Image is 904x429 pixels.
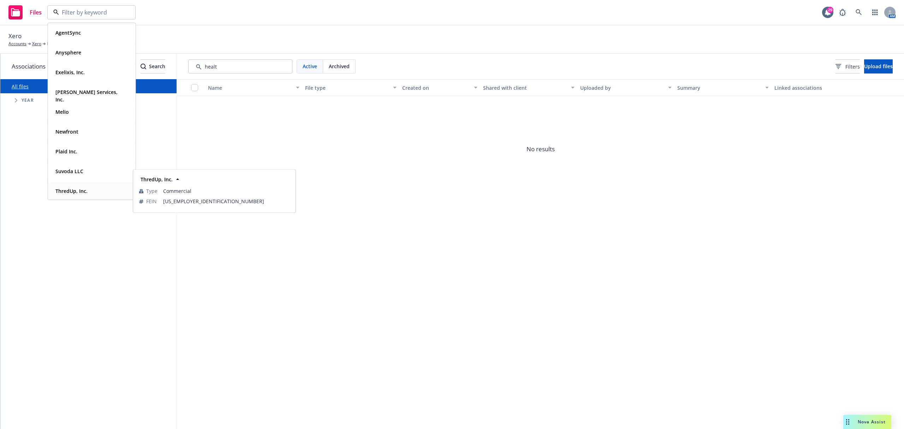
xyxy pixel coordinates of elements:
[177,96,904,202] span: No results
[677,84,761,92] div: Summary
[8,41,26,47] a: Accounts
[55,188,88,194] strong: ThredUp, Inc.
[402,84,470,92] div: Created on
[163,198,290,205] span: [US_EMPLOYER_IDENTIFICATION_NUMBER]
[32,41,41,47] a: Xero
[843,415,852,429] div: Drag to move
[480,79,577,96] button: Shared with client
[835,5,850,19] a: Report a Bug
[864,63,893,70] span: Upload files
[329,63,350,70] span: Archived
[59,8,121,17] input: Filter by keyword
[774,84,866,92] div: Linked associations
[772,79,869,96] button: Linked associations
[205,79,302,96] button: Name
[843,415,891,429] button: Nova Assist
[835,59,860,74] button: Filters
[141,64,146,69] svg: Search
[191,84,198,91] input: Select all
[55,148,77,155] strong: Plaid Inc.
[22,98,34,102] span: Year
[858,419,886,425] span: Nova Assist
[30,10,42,15] span: Files
[399,79,480,96] button: Created on
[303,63,317,70] span: Active
[55,49,81,56] strong: Anysphere
[55,69,85,76] strong: Exelixis, Inc.
[852,5,866,19] a: Search
[55,29,81,36] strong: AgentSync
[188,59,292,74] input: Search by keyword...
[868,5,882,19] a: Switch app
[55,168,83,175] strong: Suvoda LLC
[0,93,177,107] div: Tree Example
[835,63,860,70] span: Filters
[845,63,860,70] span: Filters
[302,79,399,96] button: File type
[305,84,389,92] div: File type
[674,79,772,96] button: Summary
[483,84,567,92] div: Shared with client
[141,59,165,74] button: SearchSearch
[12,83,29,90] a: All files
[827,7,833,13] div: 29
[47,41,56,47] span: Files
[6,2,44,22] a: Files
[208,84,292,92] div: Name
[163,187,290,195] span: Commercial
[146,198,157,205] span: FEIN
[55,128,78,135] strong: Newfront
[141,176,173,183] strong: ThredUp, Inc.
[577,79,674,96] button: Uploaded by
[55,108,69,115] strong: Melio
[580,84,664,92] div: Uploaded by
[8,31,22,41] span: Xero
[864,59,893,74] button: Upload files
[141,60,165,73] div: Search
[12,62,46,71] span: Associations
[55,89,118,103] strong: [PERSON_NAME] Services, Inc.
[146,187,157,195] span: Type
